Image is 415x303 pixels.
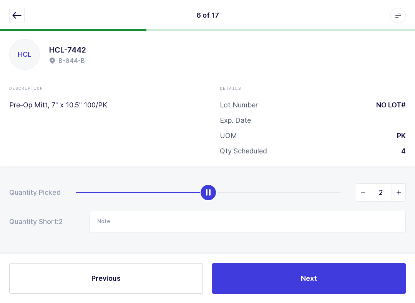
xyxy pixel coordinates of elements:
div: Quantity Picked [9,188,61,197]
span: Next [301,273,317,283]
div: Description [9,85,195,91]
button: Next [212,263,406,294]
span: Previous [91,273,121,283]
p: Pre-Op Mitt, 7" x 10.5" 100/PK [9,100,195,110]
input: Note [90,211,406,232]
span: 2 [59,217,74,226]
div: Qty Scheduled [220,147,267,156]
div: UOM [220,131,237,140]
div: PK [391,131,406,140]
div: NO LOT# [370,100,406,110]
div: Lot Number [220,100,258,110]
h1: HCL-7442 [49,44,86,56]
div: Quantity Short: [9,217,74,226]
button: Previous [9,263,203,294]
div: slider between 0 and 4 [76,183,406,202]
div: Details [220,85,406,91]
div: HCL [10,40,40,69]
h2: B-044-B [58,56,85,65]
div: 6 of 17 [196,11,219,20]
div: 4 [395,147,406,156]
div: Exp. Date [220,116,251,125]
